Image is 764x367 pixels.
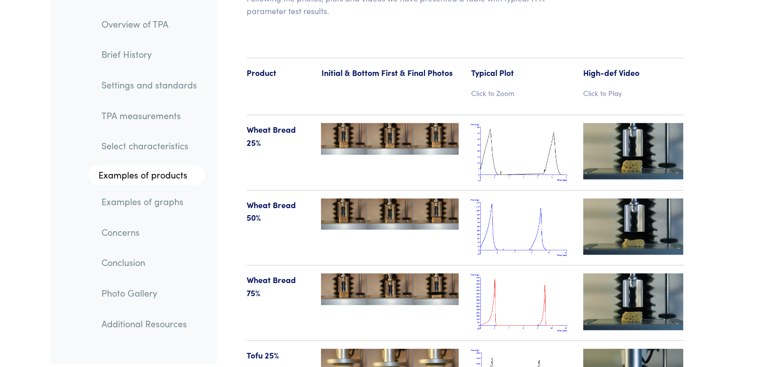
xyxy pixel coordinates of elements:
a: Brief History [93,43,205,66]
img: wheat_bread_tpa_50.png [471,199,571,257]
a: Additional Resources [93,312,205,335]
p: Wheat Bread 75% [247,273,309,299]
a: Examples of products [88,165,205,185]
p: Wheat Bread 50% [247,199,309,224]
p: Wheat Bread 25% [247,123,309,149]
a: Concerns [93,220,205,243]
img: wheat_bread-25-123-tpa.jpg [321,123,459,155]
img: wheat_bread-videotn-75.jpg [583,273,684,330]
a: Overview of TPA [93,12,205,35]
a: Conclusion [93,251,205,274]
p: Initial & Bottom First & Final Photos [321,66,459,79]
img: wheat_bread-50-123-tpa.jpg [321,199,459,230]
a: Examples of graphs [93,190,205,213]
a: Select characteristics [93,134,205,157]
p: Tofu 25% [247,349,309,362]
p: Click to Play [583,87,684,99]
img: wheat_bread_tpa_25.png [471,123,571,182]
img: wheat_bread-videotn-50.jpg [583,199,684,255]
a: Photo Gallery [93,281,205,304]
a: TPA measurements [93,104,205,127]
p: High-def Video [583,66,684,79]
p: Product [247,66,309,79]
p: Click to Zoom [471,87,571,99]
img: wheat_bread_tpa_75.png [471,273,571,332]
img: wheat_bread-videotn-25.jpg [583,123,684,179]
p: Typical Plot [471,66,571,79]
img: wheat_bread-75-123-tpa.jpg [321,273,459,305]
a: Settings and standards [93,73,205,96]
